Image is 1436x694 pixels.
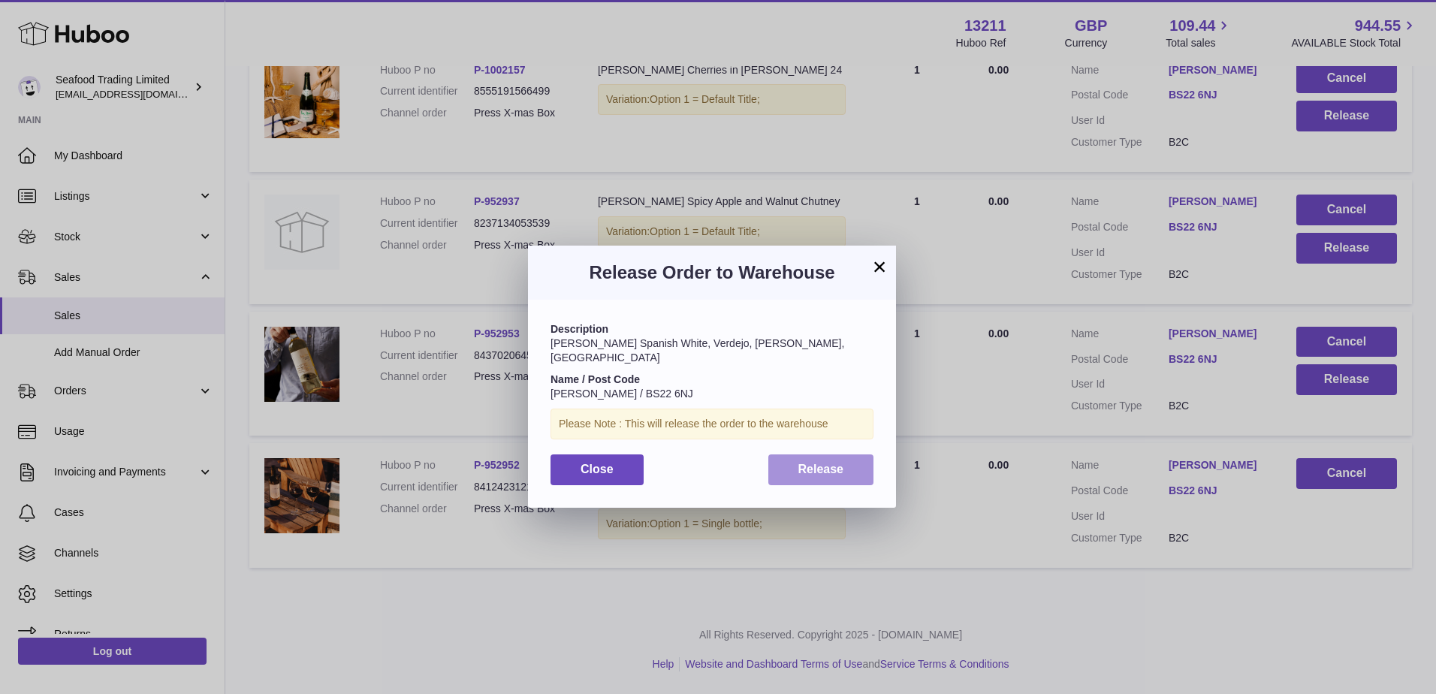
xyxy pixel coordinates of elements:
div: Please Note : This will release the order to the warehouse [551,409,873,439]
span: [PERSON_NAME] / BS22 6NJ [551,388,693,400]
span: Close [581,463,614,475]
h3: Release Order to Warehouse [551,261,873,285]
strong: Name / Post Code [551,373,640,385]
span: Release [798,463,844,475]
strong: Description [551,323,608,335]
button: Close [551,454,644,485]
button: Release [768,454,874,485]
button: × [870,258,888,276]
span: [PERSON_NAME] Spanish White, Verdejo, [PERSON_NAME], [GEOGRAPHIC_DATA] [551,337,844,364]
